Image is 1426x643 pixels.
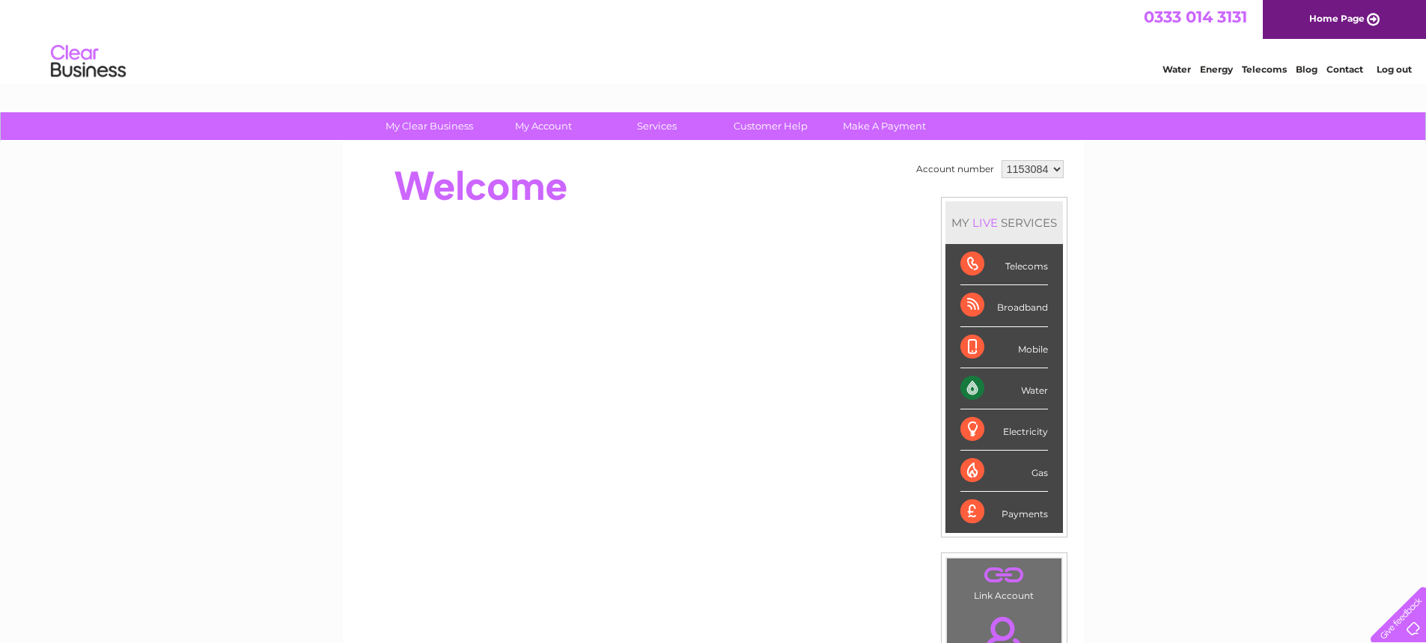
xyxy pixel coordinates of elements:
[1377,64,1412,75] a: Log out
[709,112,832,140] a: Customer Help
[912,156,998,182] td: Account number
[1200,64,1233,75] a: Energy
[595,112,719,140] a: Services
[481,112,605,140] a: My Account
[1144,7,1247,26] a: 0333 014 3131
[960,285,1048,326] div: Broadband
[823,112,946,140] a: Make A Payment
[360,8,1067,73] div: Clear Business is a trading name of Verastar Limited (registered in [GEOGRAPHIC_DATA] No. 3667643...
[951,562,1058,588] a: .
[969,216,1001,230] div: LIVE
[1296,64,1317,75] a: Blog
[946,558,1062,605] td: Link Account
[1326,64,1363,75] a: Contact
[960,244,1048,285] div: Telecoms
[960,368,1048,409] div: Water
[368,112,491,140] a: My Clear Business
[960,327,1048,368] div: Mobile
[960,492,1048,532] div: Payments
[960,409,1048,451] div: Electricity
[1242,64,1287,75] a: Telecoms
[50,39,127,85] img: logo.png
[945,201,1063,244] div: MY SERVICES
[960,451,1048,492] div: Gas
[1163,64,1191,75] a: Water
